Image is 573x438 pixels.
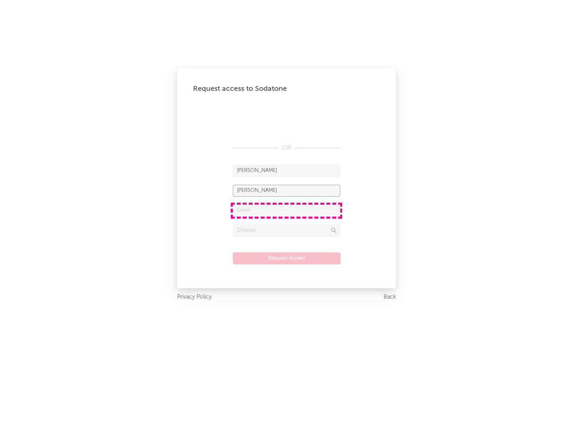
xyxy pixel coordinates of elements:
[233,185,340,197] input: Last Name
[233,225,340,237] input: Division
[233,143,340,153] div: OR
[233,165,340,177] input: First Name
[233,252,341,264] button: Request Access
[193,84,380,94] div: Request access to Sodatone
[384,292,396,302] a: Back
[177,292,212,302] a: Privacy Policy
[233,205,340,217] input: Email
